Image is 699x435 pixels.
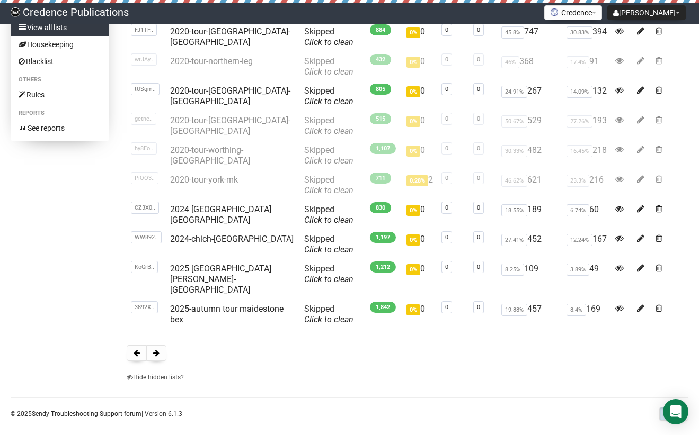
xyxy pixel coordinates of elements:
span: CZ3X0.. [131,202,159,214]
td: 0 [402,230,437,259]
span: tUSgm.. [131,83,160,95]
a: Click to clean [304,67,353,77]
a: Troubleshooting [51,410,98,418]
a: Click to clean [304,37,353,47]
span: 18.55% [501,204,527,216]
a: Click to clean [304,244,353,255]
span: 23.3% [567,175,589,187]
td: 747 [497,22,562,52]
span: 12.24% [567,234,592,246]
a: 0 [477,264,480,270]
td: 0 [402,81,437,111]
a: 0 [477,56,480,63]
td: 109 [497,259,562,300]
span: 46% [501,56,519,68]
li: Reports [11,107,109,120]
a: Housekeeping [11,36,109,53]
td: 216 [562,170,611,200]
td: 0 [402,300,437,329]
a: 2025-autumn tour maidestone bex [170,304,284,324]
a: 0 [445,56,448,63]
p: © 2025 | | | Version 6.1.3 [11,408,182,420]
a: 0 [477,304,480,311]
span: 27.41% [501,234,527,246]
a: 0 [445,264,448,270]
td: 0 [402,52,437,81]
a: Click to clean [304,96,353,106]
span: 0% [406,86,420,97]
a: 0 [445,86,448,93]
img: 014c4fb6c76d8aefd1845f33fd15ecf9 [11,7,20,17]
span: 830 [370,202,391,213]
span: 432 [370,54,391,65]
td: 91 [562,52,611,81]
span: 805 [370,84,391,95]
a: Click to clean [304,215,353,225]
li: Others [11,74,109,86]
td: 2 [402,170,437,200]
a: 0 [477,145,480,152]
span: 0% [406,264,420,275]
td: 167 [562,230,611,259]
a: 0 [445,26,448,33]
a: 0 [477,204,480,211]
span: Skipped [304,86,353,106]
span: 0% [406,234,420,246]
span: gctnc.. [131,113,156,125]
td: 169 [562,300,611,329]
a: Click to clean [304,185,353,195]
span: 17.4% [567,56,589,68]
span: 515 [370,113,391,124]
a: 0 [445,204,448,211]
span: 3892X.. [131,301,158,313]
a: 2020-tour-northern-leg [170,56,253,66]
a: 2020-tour-[GEOGRAPHIC_DATA]-[GEOGRAPHIC_DATA] [170,26,290,47]
span: 19.88% [501,304,527,316]
a: Hide hidden lists? [127,374,184,381]
td: 0 [402,111,437,141]
span: 0.28% [406,175,428,186]
a: Support forum [100,410,141,418]
span: 1,842 [370,302,396,313]
img: favicons [550,8,559,16]
span: Skipped [304,115,353,136]
td: 482 [497,141,562,170]
td: 193 [562,111,611,141]
a: Click to clean [304,156,353,166]
td: 218 [562,141,611,170]
a: 2020-tour-york-mk [170,175,238,185]
div: Open Intercom Messenger [663,399,688,424]
span: 30.33% [501,145,527,157]
span: 45.8% [501,26,524,39]
a: 2020-tour-worthing-[GEOGRAPHIC_DATA] [170,145,250,166]
a: See reports [11,120,109,137]
span: Skipped [304,56,353,77]
a: Click to clean [304,126,353,136]
a: 0 [445,304,448,311]
td: 0 [402,141,437,170]
span: KoGrB.. [131,261,158,273]
a: Sendy [32,410,49,418]
span: 8.4% [567,304,586,316]
span: hy8Fo.. [131,142,157,155]
td: 60 [562,200,611,230]
span: PiQO3.. [131,172,158,184]
span: Skipped [304,304,353,324]
td: 0 [402,259,437,300]
span: 0% [406,146,420,157]
a: Blacklist [11,53,109,70]
span: 14.09% [567,86,592,98]
span: Skipped [304,175,353,195]
span: 0% [406,116,420,127]
td: 621 [497,170,562,200]
a: 0 [445,115,448,122]
td: 132 [562,81,611,111]
span: Skipped [304,145,353,166]
span: Skipped [304,264,353,284]
span: 46.62% [501,175,527,187]
span: 0% [406,205,420,216]
td: 267 [497,81,562,111]
a: View all lists [11,19,109,36]
button: Credence [544,5,602,20]
span: 16.45% [567,145,592,157]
